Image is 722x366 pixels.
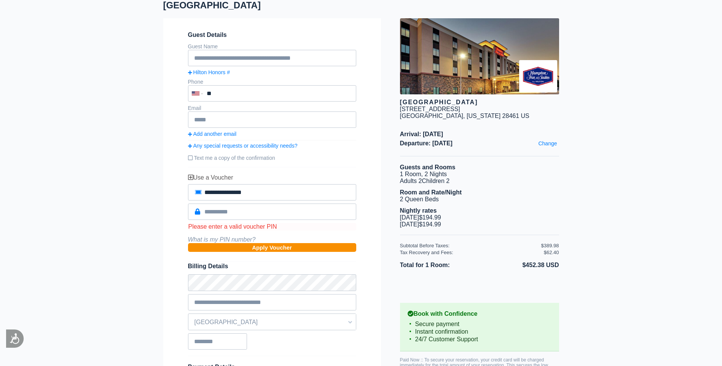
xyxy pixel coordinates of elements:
button: Apply Voucher [188,243,356,252]
div: United States: +1 [189,86,205,101]
li: Adults 2 [400,178,559,185]
li: [DATE] $194.99 [400,221,559,228]
label: Text me a copy of the confirmation [188,152,356,164]
label: Guest Name [188,43,218,49]
li: Instant confirmation [408,328,551,336]
div: $62.40 [544,250,559,255]
img: hotel image [400,18,559,94]
div: $389.98 [541,243,559,248]
div: [GEOGRAPHIC_DATA] [400,99,559,106]
li: Secure payment [408,320,551,328]
span: [US_STATE] [467,113,500,119]
li: $452.38 USD [480,260,559,270]
img: Brand logo for Hampton Inn & Suites Southport [519,60,557,92]
div: Use a Voucher [188,174,356,181]
span: [GEOGRAPHIC_DATA], [400,113,465,119]
span: Departure: [DATE] [400,140,559,147]
b: Book with Confidence [408,310,551,317]
div: Subtotal Before Taxes: [400,243,541,248]
label: Email [188,105,201,111]
li: 2 Queen Beds [400,196,559,203]
div: Please enter a valid voucher PIN [188,223,356,231]
span: Children 2 [422,178,449,184]
b: Room and Rate/Night [400,189,462,196]
li: 1 Room, 2 Nights [400,171,559,178]
li: Total for 1 Room: [400,260,480,270]
span: [GEOGRAPHIC_DATA] [188,316,356,329]
label: Phone [188,79,203,85]
a: Add another email [188,131,356,137]
b: Nightly rates [400,207,437,214]
div: [STREET_ADDRESS] [400,106,460,113]
div: Tax Recovery and Fees: [400,250,541,255]
span: 28461 [502,113,520,119]
li: 24/7 Customer Support [408,336,551,343]
li: [DATE] $194.99 [400,214,559,221]
a: Hilton Honors # [188,69,356,75]
a: Change [536,138,559,148]
span: US [521,113,529,119]
span: Billing Details [188,263,356,270]
a: Any special requests or accessibility needs? [188,143,356,149]
i: What is my PIN number? [188,236,256,243]
span: Guest Details [188,32,356,38]
span: Arrival: [DATE] [400,131,559,138]
b: Guests and Rooms [400,164,456,170]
